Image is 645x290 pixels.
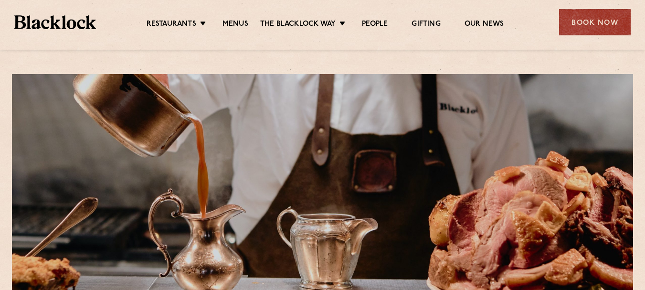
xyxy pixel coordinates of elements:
a: Restaurants [147,20,196,30]
a: The Blacklock Way [260,20,336,30]
a: Gifting [412,20,440,30]
a: Our News [465,20,504,30]
img: BL_Textured_Logo-footer-cropped.svg [14,15,96,29]
a: People [362,20,388,30]
div: Book Now [559,9,631,35]
a: Menus [222,20,248,30]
